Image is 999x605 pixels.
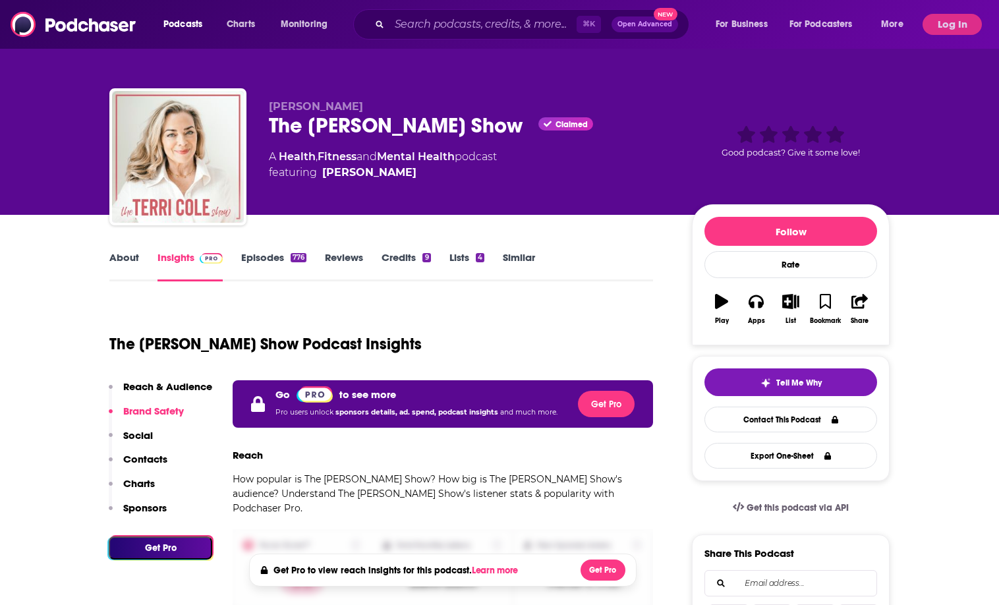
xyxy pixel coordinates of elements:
img: Podchaser Pro [200,253,223,264]
a: Health [279,150,316,163]
img: The Terri Cole Show [112,91,244,223]
a: Fitness [318,150,357,163]
p: Brand Safety [123,405,184,417]
p: Go [275,388,290,401]
button: Contacts [109,453,167,477]
span: For Business [716,15,768,34]
button: Reach & Audience [109,380,212,405]
p: How popular is The [PERSON_NAME] Show? How big is The [PERSON_NAME] Show's audience? Understand T... [233,472,653,515]
button: Charts [109,477,155,502]
p: Sponsors [123,502,167,514]
span: Tell Me Why [776,378,822,388]
a: Pro website [297,386,333,403]
span: Claimed [556,121,588,128]
span: , [316,150,318,163]
p: Charts [123,477,155,490]
span: [PERSON_NAME] [269,100,363,113]
a: Credits9 [382,251,430,281]
h4: Get Pro to view reach insights for this podcast. [273,565,522,576]
p: to see more [339,388,396,401]
div: Apps [748,317,765,325]
span: ⌘ K [577,16,601,33]
div: 776 [291,253,306,262]
h3: Reach [233,449,263,461]
div: Share [851,317,869,325]
a: Reviews [325,251,363,281]
span: Monitoring [281,15,328,34]
img: tell me why sparkle [760,378,771,388]
span: Open Advanced [617,21,672,28]
input: Search podcasts, credits, & more... [389,14,577,35]
span: and [357,150,377,163]
div: Play [715,317,729,325]
input: Email address... [716,571,866,596]
div: Rate [704,251,877,278]
button: Log In [923,14,982,35]
a: Similar [503,251,535,281]
div: Good podcast? Give it some love! [692,100,890,182]
button: tell me why sparkleTell Me Why [704,368,877,396]
span: Charts [227,15,255,34]
a: About [109,251,139,281]
button: Apps [739,285,773,333]
h3: Share This Podcast [704,547,794,560]
button: Play [704,285,739,333]
button: Sponsors [109,502,167,526]
p: Contacts [123,453,167,465]
button: Follow [704,217,877,246]
a: Episodes776 [241,251,306,281]
button: Get Pro [578,391,635,417]
a: Terri Cole [322,165,416,181]
a: InsightsPodchaser Pro [157,251,223,281]
button: open menu [706,14,784,35]
img: Podchaser - Follow, Share and Rate Podcasts [11,12,137,37]
button: Learn more [472,565,522,576]
span: sponsors details, ad. spend, podcast insights [335,408,500,417]
div: List [785,317,796,325]
button: Social [109,429,153,453]
button: Share [843,285,877,333]
p: Reach & Audience [123,380,212,393]
a: Mental Health [377,150,455,163]
button: Open AdvancedNew [612,16,678,32]
span: More [881,15,903,34]
a: Contact This Podcast [704,407,877,432]
button: open menu [781,14,872,35]
span: Podcasts [163,15,202,34]
button: Export One-Sheet [704,443,877,469]
button: Get Pro [109,536,212,560]
a: Lists4 [449,251,484,281]
button: open menu [154,14,219,35]
span: New [654,8,677,20]
span: Get this podcast via API [747,502,849,513]
div: Search followers [704,570,877,596]
h1: The [PERSON_NAME] Show Podcast Insights [109,334,422,354]
a: Charts [218,14,263,35]
p: Pro users unlock and much more. [275,403,557,422]
p: Social [123,429,153,442]
a: Get this podcast via API [722,492,859,524]
span: featuring [269,165,497,181]
div: 9 [422,253,430,262]
div: 4 [476,253,484,262]
div: A podcast [269,149,497,181]
button: Bookmark [808,285,842,333]
button: open menu [872,14,920,35]
img: Podchaser Pro [297,386,333,403]
button: open menu [271,14,345,35]
div: Search podcasts, credits, & more... [366,9,702,40]
button: Get Pro [581,560,625,581]
button: List [774,285,808,333]
span: Good podcast? Give it some love! [722,148,860,158]
button: Brand Safety [109,405,184,429]
span: For Podcasters [789,15,853,34]
div: Bookmark [810,317,841,325]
